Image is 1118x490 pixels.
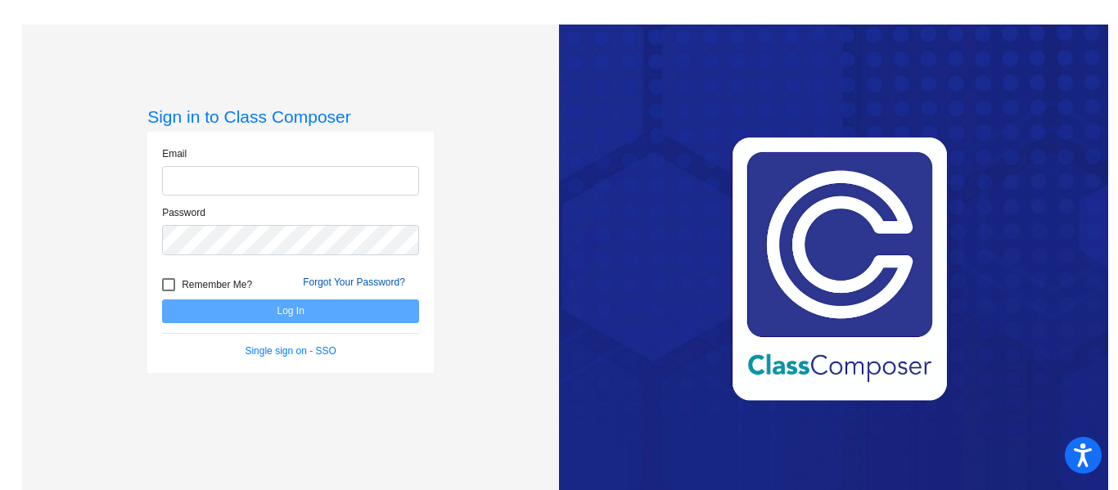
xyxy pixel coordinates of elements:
a: Single sign on - SSO [245,345,336,357]
label: Password [162,205,205,220]
label: Email [162,146,187,161]
a: Forgot Your Password? [303,276,405,288]
span: Remember Me? [182,275,252,294]
h3: Sign in to Class Composer [147,106,434,127]
button: Log In [162,299,419,323]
